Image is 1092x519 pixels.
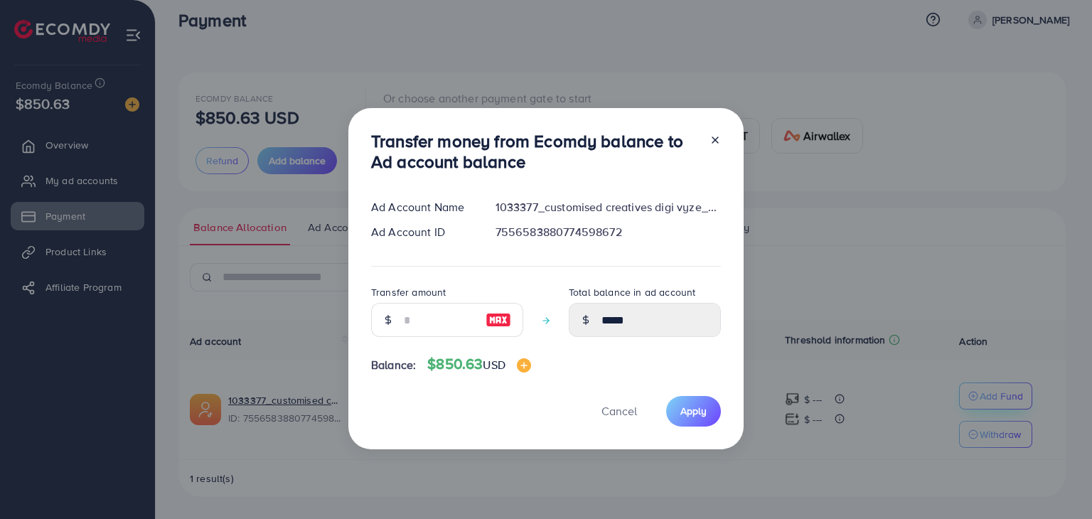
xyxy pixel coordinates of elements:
button: Apply [666,396,721,427]
span: Apply [680,404,707,418]
iframe: Chat [1032,455,1081,508]
img: image [517,358,531,373]
span: Balance: [371,357,416,373]
h3: Transfer money from Ecomdy balance to Ad account balance [371,131,698,172]
label: Transfer amount [371,285,446,299]
span: Cancel [601,403,637,419]
div: 1033377_customised creatives digi vyze_1759404336162 [484,199,732,215]
h4: $850.63 [427,355,531,373]
button: Cancel [584,396,655,427]
div: Ad Account Name [360,199,484,215]
div: Ad Account ID [360,224,484,240]
label: Total balance in ad account [569,285,695,299]
img: image [486,311,511,328]
span: USD [483,357,505,373]
div: 7556583880774598672 [484,224,732,240]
